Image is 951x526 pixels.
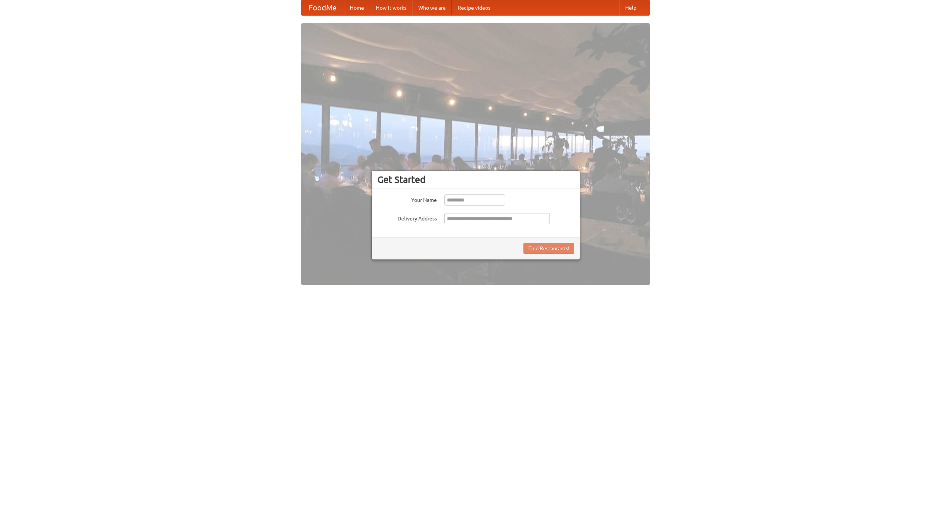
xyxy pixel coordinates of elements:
a: Help [619,0,642,15]
a: Recipe videos [452,0,496,15]
h3: Get Started [377,174,574,185]
label: Your Name [377,194,437,204]
button: Find Restaurants! [523,243,574,254]
label: Delivery Address [377,213,437,222]
a: Home [344,0,370,15]
a: Who we are [412,0,452,15]
a: FoodMe [301,0,344,15]
a: How it works [370,0,412,15]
